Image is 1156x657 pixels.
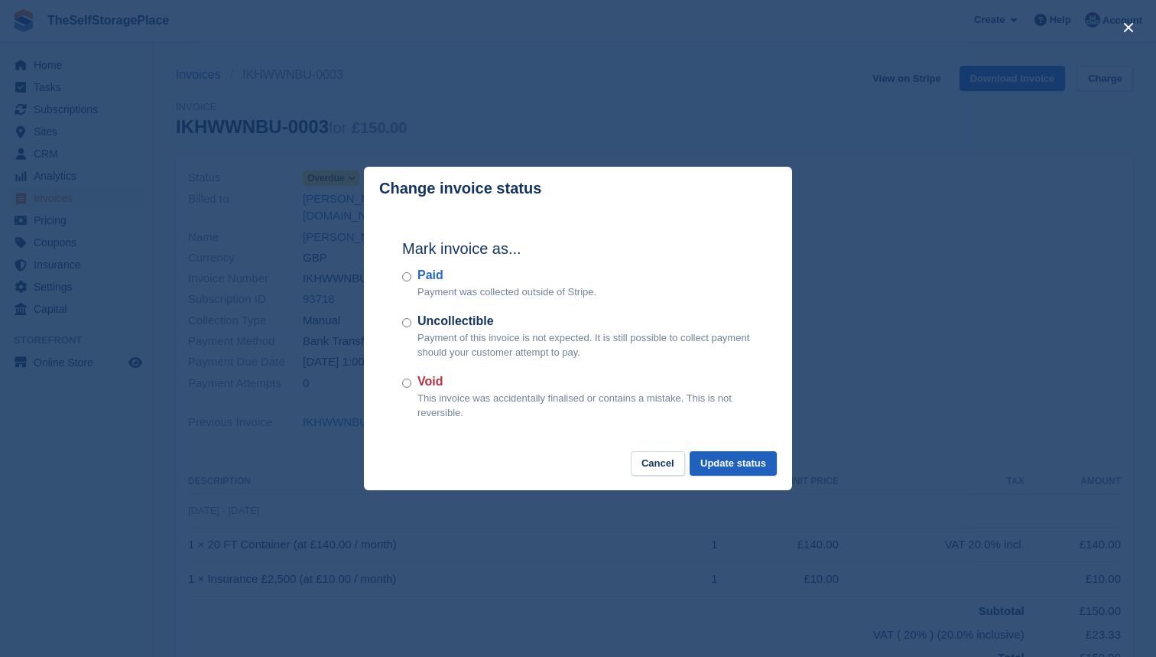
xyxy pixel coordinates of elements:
[1116,15,1141,40] button: close
[417,285,596,300] p: Payment was collected outside of Stripe.
[417,266,596,285] label: Paid
[690,451,777,476] button: Update status
[402,237,754,260] h2: Mark invoice as...
[417,330,754,360] p: Payment of this invoice is not expected. It is still possible to collect payment should your cust...
[417,372,754,391] label: Void
[379,180,541,197] p: Change invoice status
[417,312,754,330] label: Uncollectible
[417,391,754,421] p: This invoice was accidentally finalised or contains a mistake. This is not reversible.
[631,451,685,476] button: Cancel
